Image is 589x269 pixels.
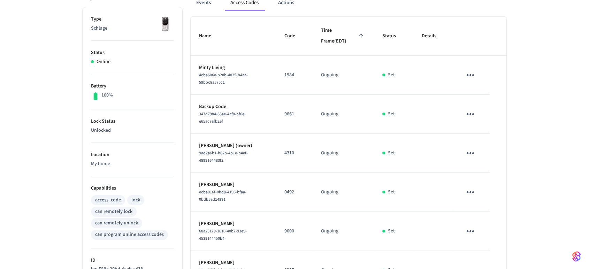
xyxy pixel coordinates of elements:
[284,228,304,235] p: 9000
[199,142,268,149] p: [PERSON_NAME] (owner)
[95,220,138,227] div: can remotely unlock
[95,208,132,215] div: can remotely lock
[199,228,247,241] span: 68a23179-1610-40b7-93e9-4539144450b4
[156,16,174,33] img: Yale Assure Touchscreen Wifi Smart Lock, Satin Nickel, Front
[284,110,304,118] p: 9661
[284,71,304,79] p: 1984
[382,31,405,41] span: Status
[199,103,268,110] p: Backup Code
[199,220,268,228] p: [PERSON_NAME]
[388,189,395,196] p: Set
[199,64,268,71] p: Minty Living
[101,92,113,99] p: 100%
[321,25,366,47] span: Time Frame(EDT)
[91,257,174,264] p: ID
[199,259,268,267] p: [PERSON_NAME]
[97,58,110,66] p: Online
[91,83,174,90] p: Battery
[91,16,174,23] p: Type
[313,95,374,134] td: Ongoing
[388,71,395,79] p: Set
[199,150,248,163] span: 9ad2a6b1-b82b-4b1e-b4ef-4899164483f2
[91,151,174,159] p: Location
[199,31,220,41] span: Name
[284,31,304,41] span: Code
[284,149,304,157] p: 4310
[284,189,304,196] p: 0492
[91,49,174,56] p: Status
[313,56,374,95] td: Ongoing
[313,173,374,212] td: Ongoing
[199,111,246,124] span: 347d7984-65ae-4af8-bf6e-e65ac7afb2ef
[91,160,174,168] p: My home
[313,212,374,251] td: Ongoing
[91,185,174,192] p: Capabilities
[91,25,174,32] p: Schlage
[95,231,164,238] div: can program online access codes
[131,197,140,204] div: lock
[199,181,268,189] p: [PERSON_NAME]
[313,134,374,173] td: Ongoing
[95,197,121,204] div: access_code
[91,118,174,125] p: Lock Status
[199,189,246,202] span: ecba016f-0bd8-4196-bfaa-0bdb5ad14991
[572,251,581,262] img: SeamLogoGradient.69752ec5.svg
[199,72,248,85] span: 4cba606e-b20b-4025-b4aa-59bbc8a575c1
[388,149,395,157] p: Set
[422,31,445,41] span: Details
[388,110,395,118] p: Set
[91,127,174,134] p: Unlocked
[388,228,395,235] p: Set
